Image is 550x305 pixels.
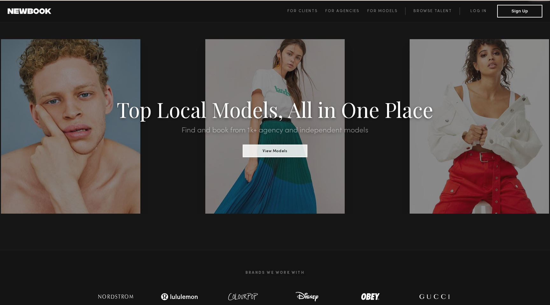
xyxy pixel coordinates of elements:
[243,145,307,157] button: View Models
[41,99,509,119] h1: Top Local Models, All in One Place
[286,290,328,303] img: logo-disney.svg
[243,147,307,154] a: View Models
[157,290,202,303] img: logo-lulu.svg
[287,9,318,13] span: For Clients
[367,9,398,13] span: For Models
[367,7,405,15] a: For Models
[405,7,460,15] a: Browse Talent
[460,7,497,15] a: Log in
[325,9,359,13] span: For Agencies
[222,290,264,303] img: logo-colour-pop.svg
[497,5,542,18] button: Sign Up
[41,127,509,134] h2: Find and book from 1k+ agency and independent models
[413,290,455,303] img: logo-gucci.svg
[350,290,391,303] img: logo-obey.svg
[94,290,138,303] img: logo-nordstrom.svg
[84,263,466,283] h2: Brands We Work With
[287,7,325,15] a: For Clients
[325,7,367,15] a: For Agencies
